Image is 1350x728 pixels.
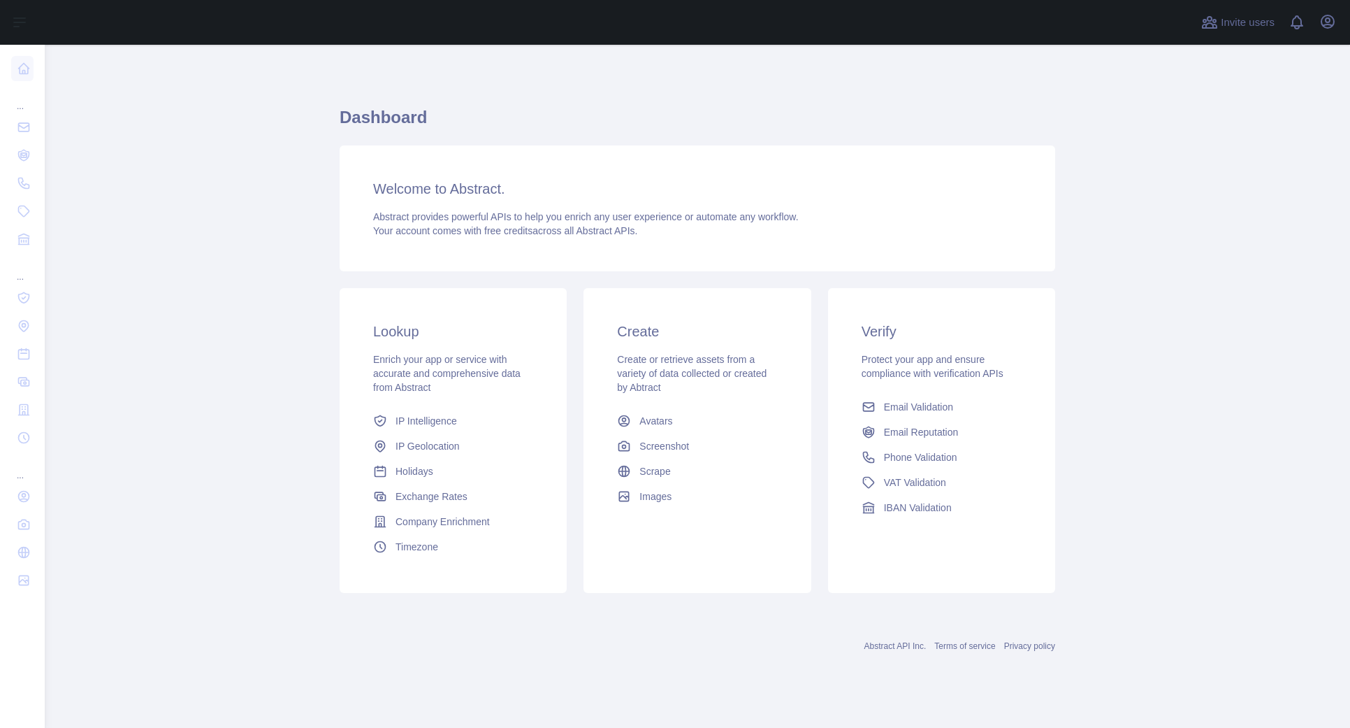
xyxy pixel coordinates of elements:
[368,408,539,434] a: IP Intelligence
[856,495,1027,520] a: IBAN Validation
[11,255,34,283] div: ...
[373,322,533,341] h3: Lookup
[395,515,490,529] span: Company Enrichment
[884,425,959,439] span: Email Reputation
[856,394,1027,420] a: Email Validation
[11,84,34,112] div: ...
[884,476,946,490] span: VAT Validation
[884,501,952,515] span: IBAN Validation
[368,484,539,509] a: Exchange Rates
[639,414,672,428] span: Avatars
[373,225,637,236] span: Your account comes with across all Abstract APIs.
[856,445,1027,470] a: Phone Validation
[368,509,539,534] a: Company Enrichment
[395,490,467,504] span: Exchange Rates
[884,450,957,464] span: Phone Validation
[1004,641,1055,651] a: Privacy policy
[639,464,670,478] span: Scrape
[611,408,783,434] a: Avatars
[862,354,1003,379] span: Protect your app and ensure compliance with verification APIs
[368,434,539,459] a: IP Geolocation
[856,470,1027,495] a: VAT Validation
[368,459,539,484] a: Holidays
[884,400,953,414] span: Email Validation
[639,490,672,504] span: Images
[368,534,539,559] a: Timezone
[611,484,783,509] a: Images
[1198,11,1277,34] button: Invite users
[395,540,438,554] span: Timezone
[484,225,532,236] span: free credits
[373,354,521,393] span: Enrich your app or service with accurate and comprehensive data from Abstract
[395,414,457,428] span: IP Intelligence
[639,439,689,453] span: Screenshot
[864,641,927,651] a: Abstract API Inc.
[611,434,783,459] a: Screenshot
[395,439,460,453] span: IP Geolocation
[340,106,1055,140] h1: Dashboard
[373,211,799,222] span: Abstract provides powerful APIs to help you enrich any user experience or automate any workflow.
[617,354,767,393] span: Create or retrieve assets from a variety of data collected or created by Abtract
[862,322,1022,341] h3: Verify
[934,641,995,651] a: Terms of service
[617,322,777,341] h3: Create
[856,420,1027,445] a: Email Reputation
[611,459,783,484] a: Scrape
[395,464,433,478] span: Holidays
[373,179,1022,199] h3: Welcome to Abstract.
[1221,15,1275,31] span: Invite users
[11,453,34,481] div: ...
